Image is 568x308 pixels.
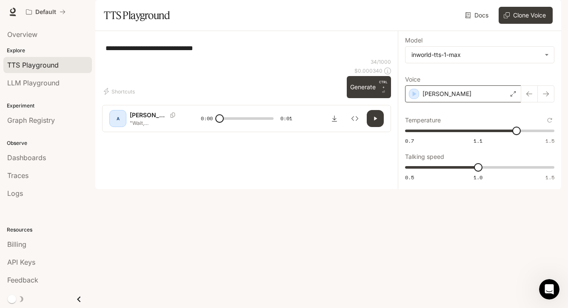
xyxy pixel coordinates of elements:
p: "Wait, [PERSON_NAME]... what did you hear?" [130,119,180,127]
div: A [111,112,125,125]
span: 1.1 [474,137,482,144]
span: 0:00 [201,114,213,123]
p: 34 / 1000 [371,58,391,65]
button: Download audio [326,110,343,127]
p: CTRL + [379,79,388,90]
p: Default [35,8,56,16]
button: Shortcuts [102,85,138,98]
div: inworld-tts-1-max [411,51,540,59]
span: 0.5 [405,174,414,181]
span: 1.0 [474,174,482,181]
iframe: Intercom live chat [539,279,559,300]
span: 1.5 [545,174,554,181]
button: Reset to default [545,116,554,125]
button: GenerateCTRL +⏎ [347,76,391,98]
p: Voice [405,76,420,82]
h1: TTS Playground [104,7,170,24]
button: Copy Voice ID [167,113,179,118]
p: $ 0.000340 [354,67,382,74]
p: Talking speed [405,154,444,160]
p: [PERSON_NAME] [422,90,471,98]
span: 0:01 [280,114,292,123]
a: Docs [463,7,492,24]
span: 1.5 [545,137,554,144]
div: inworld-tts-1-max [405,47,554,63]
button: All workspaces [22,3,69,20]
button: Clone Voice [499,7,553,24]
p: Model [405,37,422,43]
span: 0.7 [405,137,414,144]
button: Inspect [346,110,363,127]
p: Temperature [405,117,441,123]
p: ⏎ [379,79,388,95]
p: [PERSON_NAME] [130,111,167,119]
